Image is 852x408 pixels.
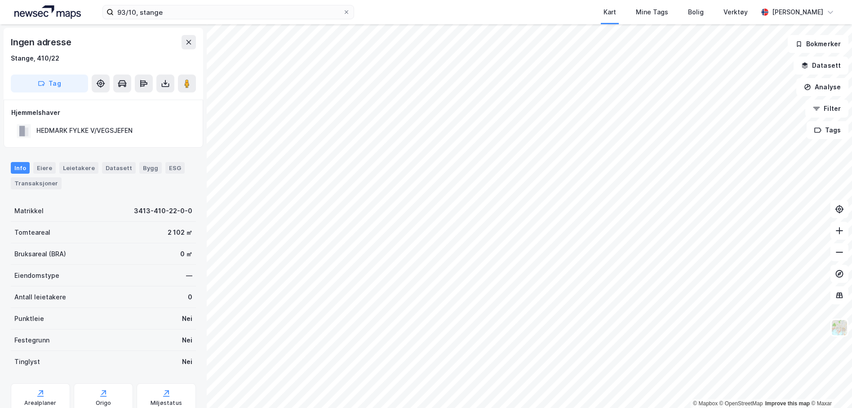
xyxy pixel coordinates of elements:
div: Origo [96,399,111,407]
div: Verktøy [723,7,748,18]
button: Datasett [794,57,848,75]
img: logo.a4113a55bc3d86da70a041830d287a7e.svg [14,5,81,19]
a: Mapbox [693,400,718,407]
div: Arealplaner [24,399,56,407]
div: 0 ㎡ [180,249,192,259]
div: ESG [165,162,185,174]
div: Kart [603,7,616,18]
input: Søk på adresse, matrikkel, gårdeiere, leietakere eller personer [114,5,343,19]
div: 3413-410-22-0-0 [134,206,192,216]
div: Tomteareal [14,227,50,238]
div: HEDMARK FYLKE V/VEGSJEFEN [36,125,133,136]
div: Kontrollprogram for chat [807,365,852,408]
div: 0 [188,292,192,303]
div: Nei [182,313,192,324]
div: Bygg [139,162,162,174]
div: Stange, 410/22 [11,53,59,64]
div: Leietakere [59,162,98,174]
div: Eiere [33,162,56,174]
div: Bruksareal (BRA) [14,249,66,259]
div: — [186,270,192,281]
div: Festegrunn [14,335,49,346]
div: Bolig [688,7,704,18]
div: Datasett [102,162,136,174]
div: Hjemmelshaver [11,107,195,118]
button: Analyse [796,78,848,96]
button: Bokmerker [788,35,848,53]
div: Mine Tags [636,7,668,18]
div: Antall leietakere [14,292,66,303]
div: Info [11,162,30,174]
div: Miljøstatus [151,399,182,407]
button: Tag [11,75,88,92]
div: Matrikkel [14,206,44,216]
div: Nei [182,335,192,346]
div: Ingen adresse [11,35,73,49]
div: Eiendomstype [14,270,59,281]
div: 2 102 ㎡ [168,227,192,238]
a: Improve this map [765,400,810,407]
div: Punktleie [14,313,44,324]
div: Nei [182,356,192,367]
img: Z [831,319,848,336]
div: Tinglyst [14,356,40,367]
iframe: Chat Widget [807,365,852,408]
button: Tags [807,121,848,139]
button: Filter [805,100,848,118]
div: Transaksjoner [11,177,62,189]
div: [PERSON_NAME] [772,7,823,18]
a: OpenStreetMap [719,400,763,407]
